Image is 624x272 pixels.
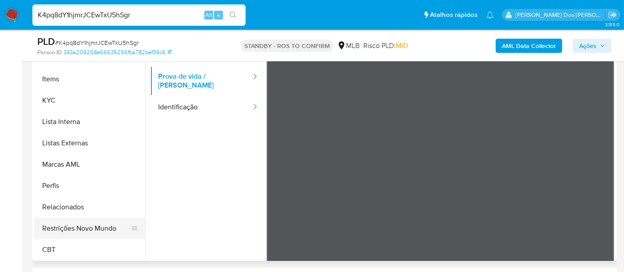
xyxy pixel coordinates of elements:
button: AML Data Collector [496,39,562,53]
button: Items [34,68,145,90]
p: renato.lopes@mercadopago.com.br [516,11,605,19]
button: Restrições Novo Mundo [34,218,138,239]
span: Ações [579,39,596,53]
span: MID [396,40,408,51]
span: Atalhos rápidos [430,10,477,20]
a: 343a209268e66635256fba782bef39c6 [64,48,171,56]
a: Notificações [486,11,494,19]
b: AML Data Collector [502,39,556,53]
button: Marcas AML [34,154,145,175]
button: CBT [34,239,145,260]
b: PLD [37,34,55,48]
button: Perfis [34,175,145,196]
button: Relacionados [34,196,145,218]
b: Person ID [37,48,62,56]
button: Ações [573,39,612,53]
button: KYC [34,90,145,111]
span: s [217,11,220,19]
input: Pesquise usuários ou casos... [32,9,246,21]
span: # K4pq8dY1hjmrJCEwTxU5hSgr [55,38,139,47]
span: 3.155.0 [605,21,620,28]
a: Sair [608,10,617,20]
span: Risco PLD: [363,41,408,51]
button: Listas Externas [34,132,145,154]
p: STANDBY - ROS TO CONFIRM [241,40,334,52]
button: Lista Interna [34,111,145,132]
div: MLB [337,41,360,51]
span: Alt [205,11,212,19]
button: search-icon [224,9,242,21]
